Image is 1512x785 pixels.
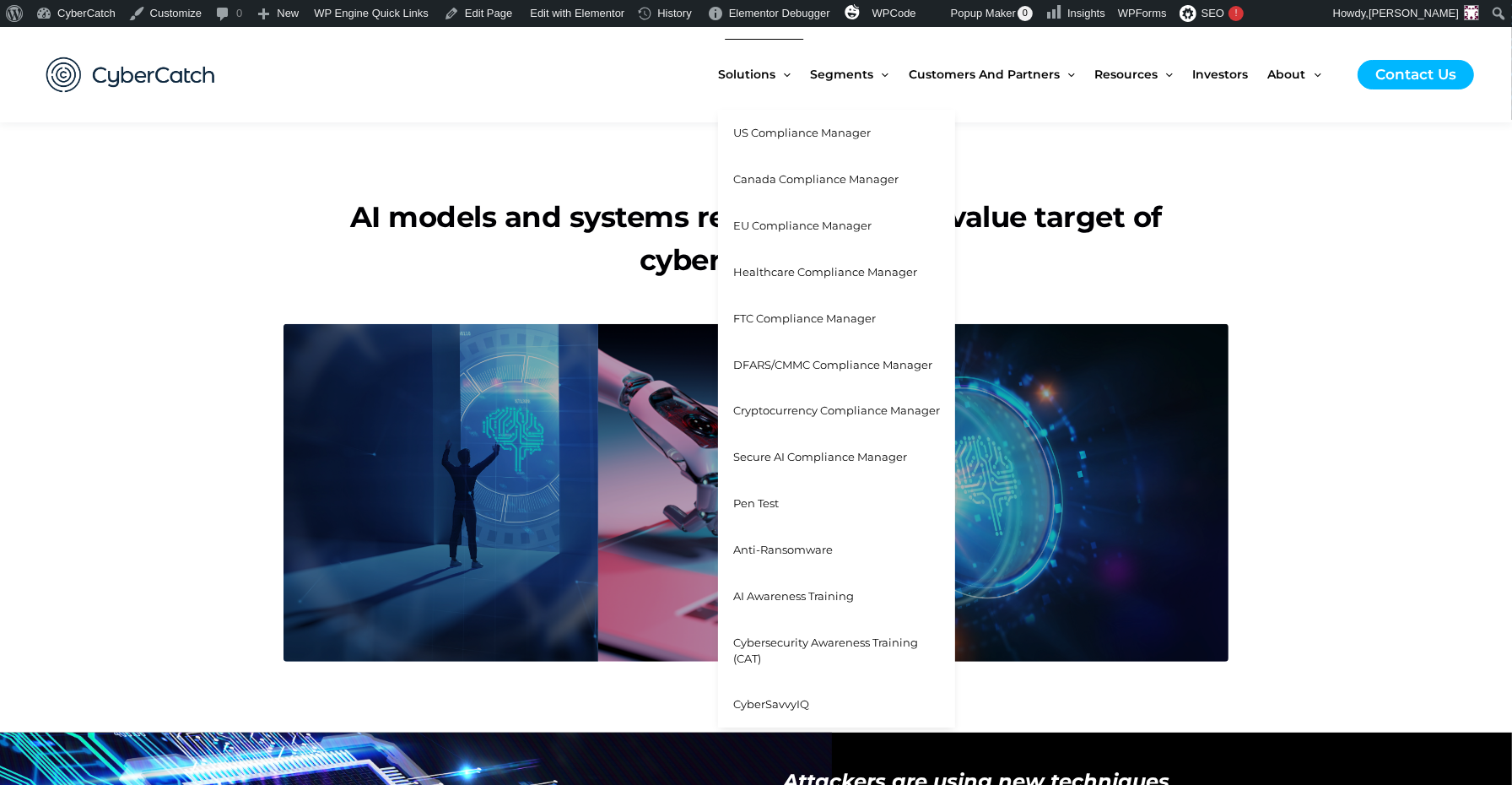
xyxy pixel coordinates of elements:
span: Menu Toggle [775,39,791,110]
span: Solutions [718,39,775,110]
span: CyberSavvyIQ [733,697,809,711]
span: Segments [810,39,873,110]
a: US Compliance Manager [718,110,955,156]
a: Pen Test [718,480,955,527]
a: Canada Compliance Manager [718,156,955,203]
span: DFARS/CMMC Compliance Manager [733,358,932,371]
nav: Site Navigation: New Main Menu [718,39,1341,110]
span: Edit with Elementor [530,7,624,19]
a: DFARS/CMMC Compliance Manager [718,342,955,388]
span: Menu Toggle [1060,39,1075,110]
span: Pen Test [733,496,779,510]
span: Healthcare Compliance Manager [733,265,917,279]
span: Secure AI Compliance Manager [733,450,907,463]
a: Cybersecurity Awareness Training (CAT) [718,620,955,682]
span: US Compliance Manager [733,126,871,139]
a: CyberSavvyIQ [718,681,955,728]
span: Menu Toggle [1306,39,1321,110]
a: Secure AI Compliance Manager [718,434,955,480]
span: About [1268,39,1306,110]
a: Investors [1193,39,1268,110]
a: EU Compliance Manager [718,203,955,249]
span: Cybersecurity Awareness Training (CAT) [733,636,918,665]
a: Contact Us [1358,60,1474,89]
span: EU Compliance Manager [733,219,872,232]
span: FTC Compliance Manager [733,311,876,325]
a: FTC Compliance Manager [718,295,955,342]
img: CyberCatch [30,40,232,110]
span: Investors [1193,39,1249,110]
span: 0 [1018,6,1033,21]
span: Menu Toggle [1158,39,1173,110]
span: AI Awareness Training [733,589,854,603]
span: Customers and Partners [909,39,1060,110]
a: Cryptocurrency Compliance Manager [718,387,955,434]
a: Anti-Ransomware [718,527,955,573]
span: SEO [1201,7,1224,19]
a: Healthcare Compliance Manager [718,249,955,295]
span: Cryptocurrency Compliance Manager [733,403,940,417]
span: Menu Toggle [873,39,888,110]
h1: AI models and systems represent a high-value target of cyber attackers. [326,196,1186,282]
span: Canada Compliance Manager [733,172,899,186]
div: ! [1228,6,1244,21]
span: [PERSON_NAME] [1369,7,1459,19]
span: Anti-Ransomware [733,543,833,556]
a: AI Awareness Training [718,573,955,620]
img: svg+xml;base64,PHN2ZyB4bWxucz0iaHR0cDovL3d3dy53My5vcmcvMjAwMC9zdmciIHZpZXdCb3g9IjAgMCAzMiAzMiI+PG... [845,4,860,19]
span: Resources [1094,39,1158,110]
